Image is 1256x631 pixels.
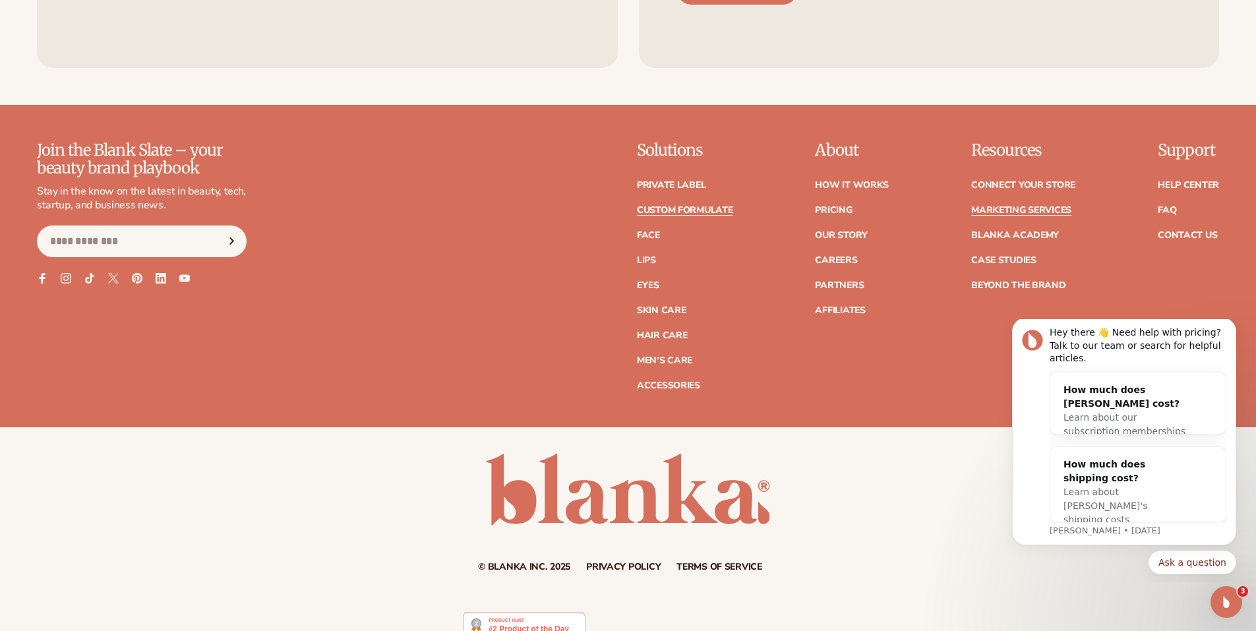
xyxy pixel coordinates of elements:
[637,256,656,265] a: Lips
[57,7,234,46] div: Hey there 👋 Need help with pricing? Talk to our team or search for helpful articles.
[815,142,889,159] p: About
[1158,206,1176,215] a: FAQ
[815,306,865,315] a: Affiliates
[971,181,1075,190] a: Connect your store
[971,231,1059,240] a: Blanka Academy
[992,319,1256,582] iframe: Intercom notifications message
[37,142,247,177] p: Join the Blank Slate – your beauty brand playbook
[71,93,193,117] span: Learn about our subscription memberships
[971,281,1066,290] a: Beyond the brand
[71,64,194,92] div: How much does [PERSON_NAME] cost?
[58,128,207,218] div: How much does shipping cost?Learn about [PERSON_NAME]'s shipping costs
[637,331,687,340] a: Hair Care
[676,562,762,572] a: Terms of service
[1238,586,1248,597] span: 3
[637,142,733,159] p: Solutions
[57,7,234,204] div: Message content
[71,167,155,206] span: Learn about [PERSON_NAME]'s shipping costs
[815,281,864,290] a: Partners
[1158,181,1219,190] a: Help Center
[815,181,889,190] a: How It Works
[1158,231,1217,240] a: Contact Us
[637,181,705,190] a: Private label
[815,206,852,215] a: Pricing
[217,225,246,257] button: Subscribe
[586,562,661,572] a: Privacy policy
[637,206,733,215] a: Custom formulate
[637,381,700,390] a: Accessories
[20,231,244,255] div: Quick reply options
[156,231,244,255] button: Quick reply: Ask a question
[30,11,51,32] img: Profile image for Lee
[637,356,692,365] a: Men's Care
[57,206,234,218] p: Message from Lee, sent 1w ago
[971,206,1071,215] a: Marketing services
[37,185,247,212] p: Stay in the know on the latest in beauty, tech, startup, and business news.
[637,231,660,240] a: Face
[971,256,1036,265] a: Case Studies
[71,138,194,166] div: How much does shipping cost?
[815,231,867,240] a: Our Story
[815,256,857,265] a: Careers
[478,560,570,573] small: © Blanka Inc. 2025
[1211,586,1242,618] iframe: Intercom live chat
[637,281,659,290] a: Eyes
[637,306,686,315] a: Skin Care
[971,142,1075,159] p: Resources
[1158,142,1219,159] p: Support
[58,53,207,130] div: How much does [PERSON_NAME] cost?Learn about our subscription memberships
